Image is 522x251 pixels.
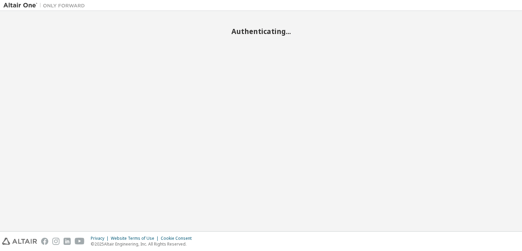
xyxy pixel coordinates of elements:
[64,238,71,245] img: linkedin.svg
[161,236,196,241] div: Cookie Consent
[111,236,161,241] div: Website Terms of Use
[3,2,88,9] img: Altair One
[91,236,111,241] div: Privacy
[75,238,85,245] img: youtube.svg
[3,27,519,36] h2: Authenticating...
[2,238,37,245] img: altair_logo.svg
[41,238,48,245] img: facebook.svg
[91,241,196,247] p: © 2025 Altair Engineering, Inc. All Rights Reserved.
[52,238,59,245] img: instagram.svg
